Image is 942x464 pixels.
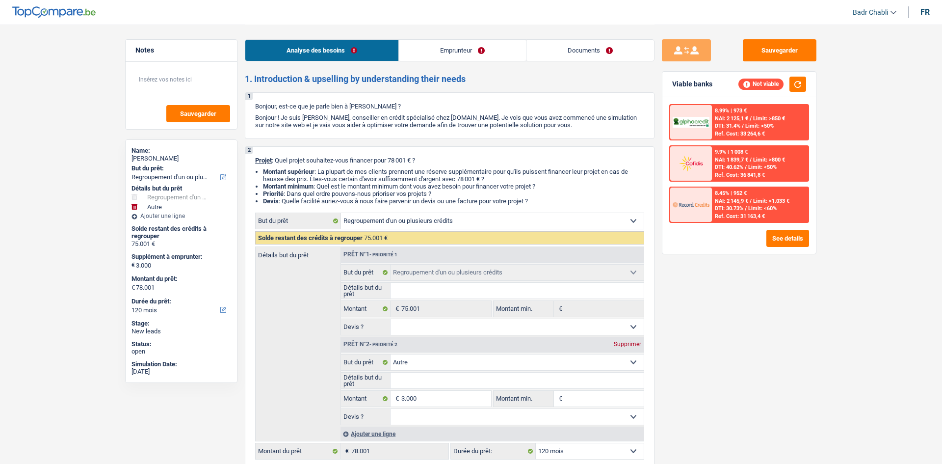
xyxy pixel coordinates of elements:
[745,123,774,129] span: Limit: <50%
[745,164,747,170] span: /
[180,110,216,117] span: Sauvegarder
[715,190,747,196] div: 8.45% | 952 €
[131,298,229,305] label: Durée du prêt:
[341,265,391,280] label: But du prêt
[341,301,391,317] label: Montant
[131,164,229,172] label: But du prêt:
[715,172,765,178] div: Ref. Cost: 36 841,8 €
[341,373,391,388] label: Détails but du prêt
[245,147,253,154] div: 2
[715,205,743,212] span: DTI: 30.73%
[131,225,231,240] div: Solde restant des crédits à regrouper
[715,108,747,114] div: 8.99% | 973 €
[263,168,644,183] li: : La plupart de mes clients prennent une réserve supplémentaire pour qu'ils puissent financer leu...
[920,7,930,17] div: fr
[715,149,748,155] div: 9.9% | 1 008 €
[554,391,565,407] span: €
[245,93,253,100] div: 1
[611,341,644,347] div: Supprimer
[738,79,784,89] div: Not viable
[364,234,388,242] span: 75.001 €
[341,355,391,370] label: But du prêt
[131,360,231,368] div: Simulation Date:
[341,409,391,425] label: Devis ?
[131,340,231,348] div: Status:
[715,213,765,219] div: Ref. Cost: 31 163,4 €
[673,154,709,172] img: Cofidis
[131,275,229,283] label: Montant du prêt:
[255,103,644,110] p: Bonjour, est-ce que je parle bien à [PERSON_NAME] ?
[131,213,231,219] div: Ajouter une ligne
[263,190,644,197] li: : Dans quel ordre pouvons-nous prioriser vos projets ?
[256,247,340,258] label: Détails but du prêt
[131,368,231,376] div: [DATE]
[845,4,896,21] a: Badr Chabli
[255,157,272,164] span: Projet
[263,183,314,190] strong: Montant minimum
[494,391,553,407] label: Montant min.
[673,195,709,214] img: Record Credits
[341,319,391,335] label: Devis ?
[750,198,752,204] span: /
[753,115,785,122] span: Limit: >850 €
[255,157,644,164] p: : Quel projet souhaitez-vous financer pour 78 001 € ?
[748,164,777,170] span: Limit: <50%
[131,185,231,192] div: Détails but du prêt
[341,283,391,299] label: Détails but du prêt
[131,155,231,163] div: [PERSON_NAME]
[131,320,231,328] div: Stage:
[131,328,231,335] div: New leads
[750,157,752,163] span: /
[753,157,785,163] span: Limit: >800 €
[340,443,351,459] span: €
[766,230,809,247] button: See details
[263,197,644,205] li: : Quelle facilité auriez-vous à nous faire parvenir un devis ou une facture pour votre projet ?
[745,205,747,212] span: /
[341,251,400,258] div: Prêt n°1
[135,46,227,55] h5: Notes
[526,40,654,61] a: Documents
[263,183,644,190] li: : Quel est le montant minimum dont vous avez besoin pour financer votre projet ?
[715,164,743,170] span: DTI: 40.62%
[245,40,398,61] a: Analyse des besoins
[166,105,230,122] button: Sauvegarder
[131,261,135,269] span: €
[258,234,363,242] span: Solde restant des crédits à regrouper
[131,147,231,155] div: Name:
[263,190,284,197] strong: Priorité
[715,131,765,137] div: Ref. Cost: 33 264,6 €
[748,205,777,212] span: Limit: <60%
[672,80,712,88] div: Viable banks
[263,197,279,205] span: Devis
[340,427,644,441] div: Ajouter une ligne
[256,213,341,229] label: But du prêt
[369,342,397,347] span: - Priorité 2
[673,117,709,128] img: AlphaCredit
[451,443,536,459] label: Durée du prêt:
[131,284,135,292] span: €
[715,123,740,129] span: DTI: 31.4%
[554,301,565,317] span: €
[715,115,748,122] span: NAI: 2 125,1 €
[369,252,397,257] span: - Priorité 1
[743,39,816,61] button: Sauvegarder
[853,8,888,17] span: Badr Chabli
[494,301,553,317] label: Montant min.
[715,198,748,204] span: NAI: 2 145,9 €
[753,198,789,204] span: Limit: >1.033 €
[12,6,96,18] img: TopCompare Logo
[256,443,340,459] label: Montant du prêt
[131,253,229,261] label: Supplément à emprunter:
[131,240,231,248] div: 75.001 €
[399,40,526,61] a: Emprunteur
[391,391,401,407] span: €
[255,114,644,129] p: Bonjour ! Je suis [PERSON_NAME], conseiller en crédit spécialisé chez [DOMAIN_NAME]. Je vois que ...
[131,348,231,355] div: open
[341,341,400,348] div: Prêt n°2
[391,301,401,317] span: €
[263,168,314,175] strong: Montant supérieur
[750,115,752,122] span: /
[715,157,748,163] span: NAI: 1 839,7 €
[742,123,744,129] span: /
[341,391,391,407] label: Montant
